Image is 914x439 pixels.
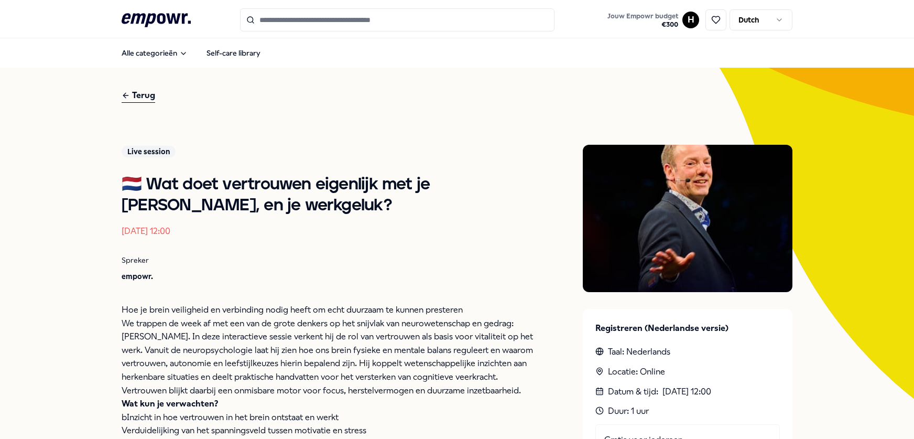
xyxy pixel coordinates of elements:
div: Duur: 1 uur [595,404,780,418]
p: empowr. [122,271,541,282]
div: Taal: Nederlands [595,345,780,359]
span: Jouw Empowr budget [607,12,678,20]
p: Hoe je brein veiligheid en verbinding nodig heeft om echt duurzaam te kunnen presteren [122,303,541,317]
p: Spreker [122,254,541,266]
div: Terug [122,89,155,103]
a: Jouw Empowr budget€300 [603,9,682,31]
p: bInzicht in hoe vertrouwen in het brein ontstaat en werkt [122,411,541,424]
div: Live session [122,146,176,157]
p: Verduidelijking van het spanningsveld tussen motivatie en stress [122,424,541,437]
strong: Wat kun je verwachten? [122,399,218,409]
h1: 🇳🇱 Wat doet vertrouwen eigenlijk met je [PERSON_NAME], en je werkgeluk? [122,174,541,216]
img: Presenter image [583,145,792,292]
div: Locatie: Online [595,365,780,379]
button: H [682,12,699,28]
time: [DATE] 12:00 [122,226,170,236]
input: Search for products, categories or subcategories [240,8,554,31]
time: [DATE] 12:00 [662,385,711,399]
button: Alle categorieën [113,42,196,63]
div: Datum & tijd : [595,385,780,399]
p: We trappen de week af met een van de grote denkers op het snijvlak van neurowetenschap en gedrag:... [122,317,541,398]
p: Registreren (Nederlandse versie) [595,322,780,335]
a: Self-care library [198,42,269,63]
span: € 300 [607,20,678,29]
nav: Main [113,42,269,63]
button: Jouw Empowr budget€300 [605,10,680,31]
